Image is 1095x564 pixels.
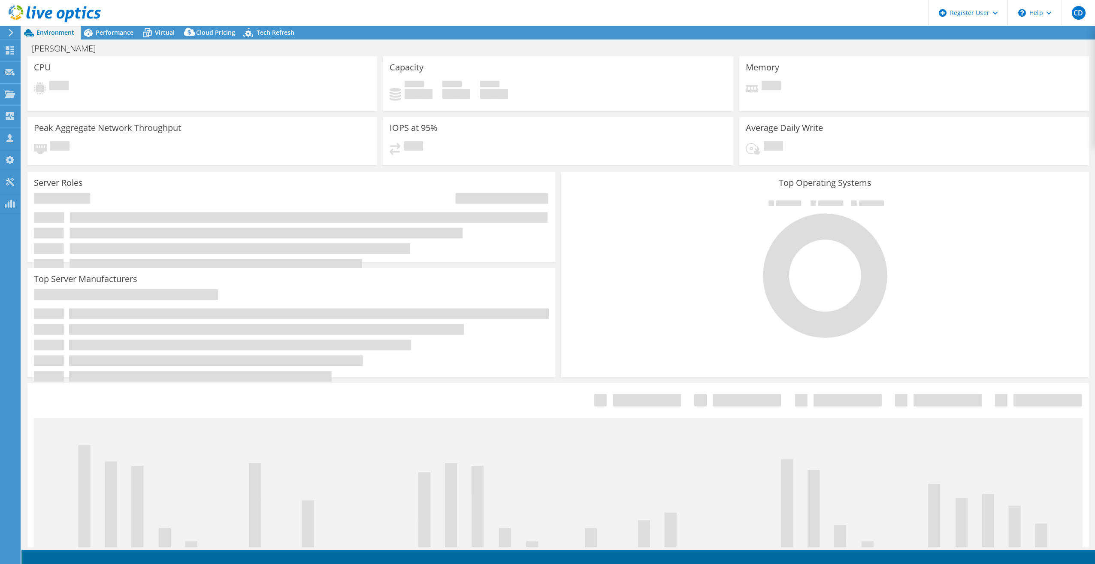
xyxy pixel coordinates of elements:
h3: Server Roles [34,178,83,188]
h3: IOPS at 95% [390,123,438,133]
h1: [PERSON_NAME] [28,44,109,53]
span: Environment [36,28,74,36]
h4: 0 GiB [480,89,508,99]
svg: \n [1018,9,1026,17]
h3: Average Daily Write [746,123,823,133]
span: CD [1072,6,1086,20]
span: Cloud Pricing [196,28,235,36]
h3: Top Operating Systems [568,178,1083,188]
span: Pending [50,141,70,153]
span: Tech Refresh [257,28,294,36]
h3: Peak Aggregate Network Throughput [34,123,181,133]
span: Virtual [155,28,175,36]
span: Pending [404,141,423,153]
span: Pending [49,81,69,92]
span: Pending [762,81,781,92]
h3: Capacity [390,63,423,72]
span: Used [405,81,424,89]
h3: Top Server Manufacturers [34,274,137,284]
span: Pending [764,141,783,153]
span: Free [442,81,462,89]
h4: 0 GiB [405,89,433,99]
span: Performance [96,28,133,36]
h3: CPU [34,63,51,72]
h4: 0 GiB [442,89,470,99]
span: Total [480,81,499,89]
h3: Memory [746,63,779,72]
